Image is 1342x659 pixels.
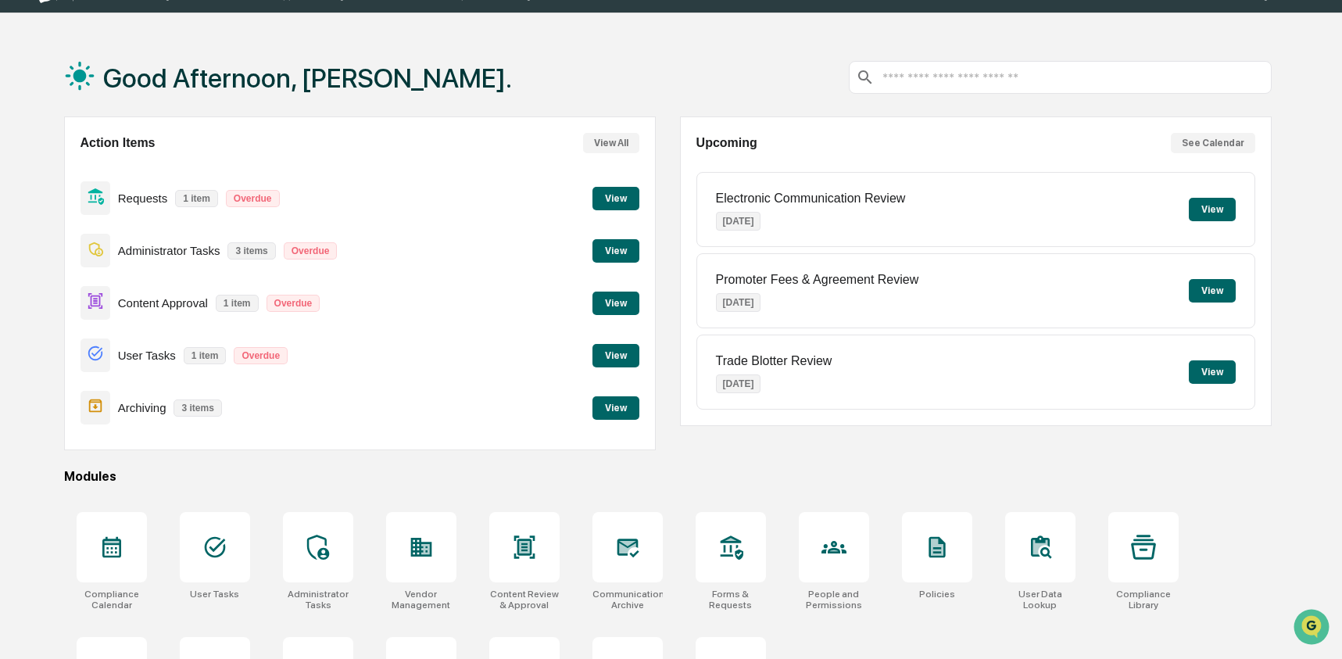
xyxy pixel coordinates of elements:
[267,295,320,312] p: Overdue
[16,120,44,148] img: 1746055101610-c473b297-6a78-478c-a979-82029cc54cd1
[1189,198,1236,221] button: View
[226,190,280,207] p: Overdue
[156,265,189,277] span: Pylon
[1189,279,1236,303] button: View
[592,190,639,205] a: View
[283,589,353,611] div: Administrator Tasks
[103,63,512,94] h1: Good Afternoon, [PERSON_NAME].
[592,347,639,362] a: View
[266,124,285,143] button: Start new chat
[489,589,560,611] div: Content Review & Approval
[9,220,105,249] a: 🔎Data Lookup
[113,199,126,211] div: 🗄️
[175,190,218,207] p: 1 item
[77,589,147,611] div: Compliance Calendar
[118,401,166,414] p: Archiving
[184,347,227,364] p: 1 item
[190,589,239,600] div: User Tasks
[31,227,98,242] span: Data Lookup
[592,292,639,315] button: View
[716,374,761,393] p: [DATE]
[227,242,275,260] p: 3 items
[716,354,832,368] p: Trade Blotter Review
[592,187,639,210] button: View
[696,589,766,611] div: Forms & Requests
[716,192,906,206] p: Electronic Communication Review
[9,191,107,219] a: 🖐️Preclearance
[592,396,639,420] button: View
[386,589,456,611] div: Vendor Management
[1171,133,1255,153] button: See Calendar
[1108,589,1179,611] div: Compliance Library
[129,197,194,213] span: Attestations
[592,295,639,310] a: View
[16,33,285,58] p: How can we help?
[118,296,208,310] p: Content Approval
[1189,360,1236,384] button: View
[592,344,639,367] button: View
[716,212,761,231] p: [DATE]
[1005,589,1075,611] div: User Data Lookup
[284,242,338,260] p: Overdue
[16,199,28,211] div: 🖐️
[16,228,28,241] div: 🔎
[696,136,757,150] h2: Upcoming
[919,589,955,600] div: Policies
[592,589,663,611] div: Communications Archive
[31,197,101,213] span: Preclearance
[234,347,288,364] p: Overdue
[118,244,220,257] p: Administrator Tasks
[216,295,259,312] p: 1 item
[716,273,919,287] p: Promoter Fees & Agreement Review
[592,239,639,263] button: View
[592,242,639,257] a: View
[583,133,639,153] button: View All
[118,349,176,362] p: User Tasks
[107,191,200,219] a: 🗄️Attestations
[592,399,639,414] a: View
[799,589,869,611] div: People and Permissions
[64,469,1272,484] div: Modules
[110,264,189,277] a: Powered byPylon
[1292,607,1334,650] iframe: Open customer support
[53,135,198,148] div: We're available if you need us!
[81,136,156,150] h2: Action Items
[53,120,256,135] div: Start new chat
[118,192,167,205] p: Requests
[174,399,221,417] p: 3 items
[716,293,761,312] p: [DATE]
